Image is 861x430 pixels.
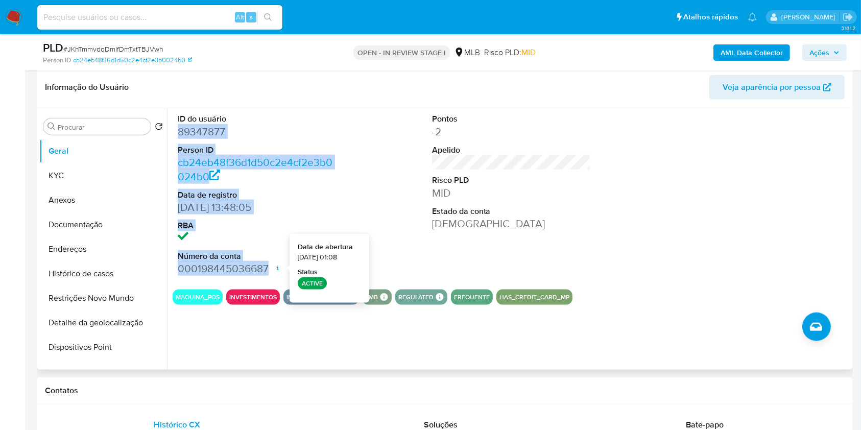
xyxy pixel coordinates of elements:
[39,237,167,261] button: Endereços
[802,44,847,61] button: Ações
[236,12,244,22] span: Alt
[721,44,783,61] b: AML Data Collector
[39,335,167,360] button: Dispositivos Point
[809,44,829,61] span: Ações
[178,113,337,125] dt: ID do usuário
[298,267,318,277] strong: Status
[178,220,337,231] dt: RBA
[178,155,332,184] a: cb24eb48f36d1d50c2e4cf2e3b0024b0
[178,145,337,156] dt: Person ID
[45,82,129,92] h1: Informação do Usuário
[432,125,591,139] dd: -2
[39,261,167,286] button: Histórico de casos
[250,12,253,22] span: s
[432,206,591,217] dt: Estado da conta
[47,123,56,131] button: Procurar
[843,12,853,22] a: Sair
[45,386,845,396] h1: Contatos
[43,39,63,56] b: PLD
[454,47,480,58] div: MLB
[43,56,71,65] b: Person ID
[298,242,353,252] strong: Data de abertura
[178,189,337,201] dt: Data de registro
[683,12,738,22] span: Atalhos rápidos
[39,212,167,237] button: Documentação
[353,45,450,60] p: OPEN - IN REVIEW STAGE I
[178,261,337,276] dd: 000198445036687
[432,145,591,156] dt: Apelido
[39,310,167,335] button: Detalhe da geolocalização
[37,11,282,24] input: Pesquise usuários ou casos...
[521,46,536,58] span: MID
[432,217,591,231] dd: [DEMOGRAPHIC_DATA]
[781,12,839,22] p: lucas.barboza@mercadolivre.com
[298,252,337,262] span: [DATE] 01:08
[39,139,167,163] button: Geral
[484,47,536,58] span: Risco PLD:
[73,56,192,65] a: cb24eb48f36d1d50c2e4cf2e3b0024b0
[723,75,821,100] span: Veja aparência por pessoa
[713,44,790,61] button: AML Data Collector
[178,125,337,139] dd: 89347877
[298,277,327,290] p: ACTIVE
[39,163,167,188] button: KYC
[709,75,845,100] button: Veja aparência por pessoa
[58,123,147,132] input: Procurar
[39,286,167,310] button: Restrições Novo Mundo
[39,188,167,212] button: Anexos
[155,123,163,134] button: Retornar ao pedido padrão
[841,24,856,32] span: 3.161.2
[63,44,163,54] span: # JKhTmmvdqDmlfDmTxtTBJVwh
[432,113,591,125] dt: Pontos
[432,186,591,200] dd: MID
[257,10,278,25] button: search-icon
[432,175,591,186] dt: Risco PLD
[748,13,757,21] a: Notificações
[178,200,337,214] dd: [DATE] 13:48:05
[39,360,167,384] button: Lista Interna
[178,251,337,262] dt: Número da conta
